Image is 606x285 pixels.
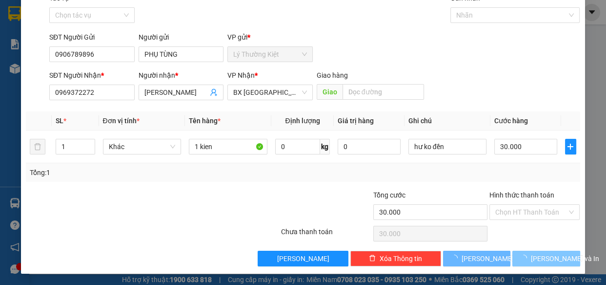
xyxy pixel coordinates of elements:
input: Dọc đường [343,84,424,100]
div: 09093817380 [8,44,86,57]
span: loading [451,255,462,262]
span: Cước hàng [494,117,528,125]
div: Người nhận [139,70,224,81]
button: deleteXóa Thông tin [350,251,441,266]
span: Tên hàng [189,117,221,125]
button: delete [30,139,45,154]
div: Người gửi [139,32,224,43]
button: [PERSON_NAME] [443,251,510,266]
button: plus [565,139,576,154]
div: Bàu Đồn [93,8,172,20]
span: delete [369,255,376,263]
button: [PERSON_NAME] và In [512,251,580,266]
div: Chưa thanh toán [280,226,373,243]
input: Ghi Chú [408,139,487,154]
span: [PERSON_NAME] [277,253,329,264]
span: Tổng cước [373,191,405,199]
th: Ghi chú [404,111,491,131]
div: SĐT Người Gửi [49,32,135,43]
input: VD: Bàn, Ghế [189,139,267,154]
div: 30.000 [92,63,173,77]
div: VP gửi [227,32,313,43]
span: [PERSON_NAME] và In [531,253,599,264]
span: [PERSON_NAME] [462,253,514,264]
span: plus [566,143,576,151]
span: Nhận: [93,9,117,20]
span: BX Tân Châu [233,85,307,100]
span: Lý Thường Kiệt [233,47,307,62]
div: Tổng: 1 [30,167,235,178]
span: VP Nhận [227,71,255,79]
label: Hình thức thanh toán [489,191,554,199]
div: SĐT Người Nhận [49,70,135,81]
span: Giao [317,84,343,100]
span: Gửi: [8,9,23,20]
div: Lực [93,20,172,32]
span: kg [320,139,330,154]
div: Lý Thường Kiệt [8,8,86,32]
span: SL [56,117,63,125]
span: CC : [92,66,105,76]
div: HUY [8,32,86,44]
span: loading [520,255,531,262]
div: 0988369792 [93,32,172,45]
span: Giao hàng [317,71,348,79]
button: [PERSON_NAME] [258,251,348,266]
span: Giá trị hàng [338,117,374,125]
span: Khác [109,139,176,154]
span: user-add [210,88,218,96]
span: Định lượng [285,117,320,125]
input: 0 [338,139,401,154]
span: Xóa Thông tin [380,253,422,264]
span: Đơn vị tính [103,117,140,125]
